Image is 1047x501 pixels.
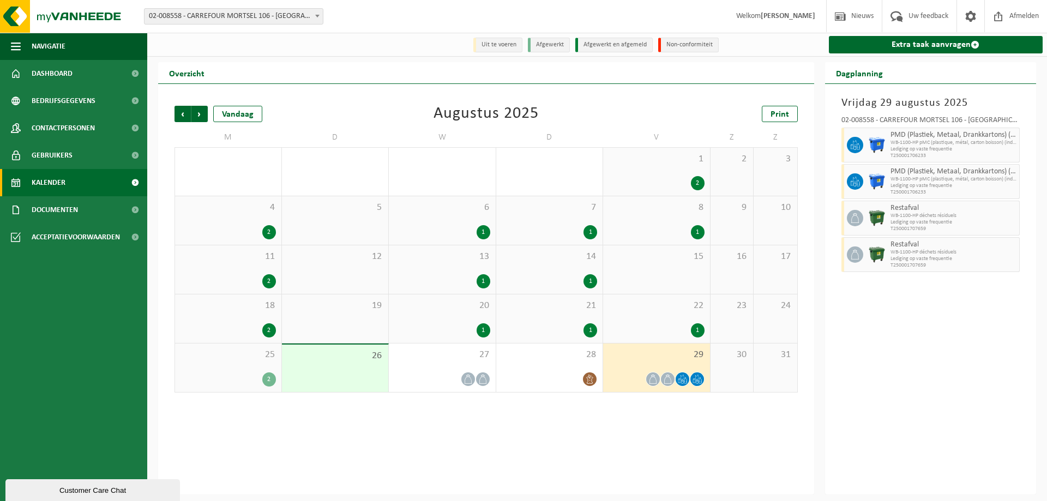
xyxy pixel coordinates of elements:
[829,36,1043,53] a: Extra taak aanvragen
[890,249,1017,256] span: WB-1100-HP déchets résiduels
[609,251,705,263] span: 15
[691,225,705,239] div: 1
[502,349,598,361] span: 28
[158,62,215,83] h2: Overzicht
[32,60,73,87] span: Dashboard
[759,202,791,214] span: 10
[394,349,490,361] span: 27
[287,300,383,312] span: 19
[658,38,719,52] li: Non-conformiteit
[890,213,1017,219] span: WB-1100-HP déchets résiduels
[716,251,748,263] span: 16
[609,202,705,214] span: 8
[825,62,894,83] h2: Dagplanning
[262,274,276,288] div: 2
[890,153,1017,159] span: T250001706233
[890,176,1017,183] span: WB-1100-HP pMC (plastique, métal, carton boisson) (industrie
[477,274,490,288] div: 1
[394,300,490,312] span: 20
[174,106,191,122] span: Vorige
[759,349,791,361] span: 31
[762,106,798,122] a: Print
[759,251,791,263] span: 17
[716,349,748,361] span: 30
[716,300,748,312] span: 23
[869,210,885,226] img: WB-1100-HPE-GN-01
[191,106,208,122] span: Volgende
[473,38,522,52] li: Uit te voeren
[691,176,705,190] div: 2
[287,202,383,214] span: 5
[890,219,1017,226] span: Lediging op vaste frequentie
[869,173,885,190] img: WB-1100-HPE-BE-04
[32,87,95,114] span: Bedrijfsgegevens
[609,153,705,165] span: 1
[869,137,885,153] img: WB-1100-HPE-BE-01
[841,95,1020,111] h3: Vrijdag 29 augustus 2025
[180,251,276,263] span: 11
[32,169,65,196] span: Kalender
[389,128,496,147] td: W
[262,372,276,387] div: 2
[575,38,653,52] li: Afgewerkt en afgemeld
[32,114,95,142] span: Contactpersonen
[144,8,323,25] span: 02-008558 - CARREFOUR MORTSEL 106 - MORTSEL
[583,225,597,239] div: 1
[180,300,276,312] span: 18
[180,349,276,361] span: 25
[287,350,383,362] span: 26
[502,202,598,214] span: 7
[32,196,78,224] span: Documenten
[761,12,815,20] strong: [PERSON_NAME]
[890,189,1017,196] span: T250001706233
[145,9,323,24] span: 02-008558 - CARREFOUR MORTSEL 106 - MORTSEL
[528,38,570,52] li: Afgewerkt
[32,142,73,169] span: Gebruikers
[502,300,598,312] span: 21
[890,262,1017,269] span: T250001707659
[394,251,490,263] span: 13
[890,240,1017,249] span: Restafval
[609,300,705,312] span: 22
[262,323,276,337] div: 2
[502,251,598,263] span: 14
[583,274,597,288] div: 1
[890,140,1017,146] span: WB-1100-HP pMC (plastique, métal, carton boisson) (industrie
[477,323,490,337] div: 1
[890,131,1017,140] span: PMD (Plastiek, Metaal, Drankkartons) (bedrijven)
[759,300,791,312] span: 24
[890,167,1017,176] span: PMD (Plastiek, Metaal, Drankkartons) (bedrijven)
[716,153,748,165] span: 2
[32,33,65,60] span: Navigatie
[496,128,604,147] td: D
[890,183,1017,189] span: Lediging op vaste frequentie
[691,323,705,337] div: 1
[754,128,797,147] td: Z
[841,117,1020,128] div: 02-008558 - CARREFOUR MORTSEL 106 - [GEOGRAPHIC_DATA]
[180,202,276,214] span: 4
[262,225,276,239] div: 2
[394,202,490,214] span: 6
[282,128,389,147] td: D
[32,224,120,251] span: Acceptatievoorwaarden
[434,106,539,122] div: Augustus 2025
[287,251,383,263] span: 12
[609,349,705,361] span: 29
[771,110,789,119] span: Print
[711,128,754,147] td: Z
[759,153,791,165] span: 3
[603,128,711,147] td: V
[890,256,1017,262] span: Lediging op vaste frequentie
[890,204,1017,213] span: Restafval
[5,477,182,501] iframe: chat widget
[477,225,490,239] div: 1
[213,106,262,122] div: Vandaag
[716,202,748,214] span: 9
[890,226,1017,232] span: T250001707659
[174,128,282,147] td: M
[583,323,597,337] div: 1
[869,246,885,263] img: WB-1100-HPE-GN-04
[890,146,1017,153] span: Lediging op vaste frequentie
